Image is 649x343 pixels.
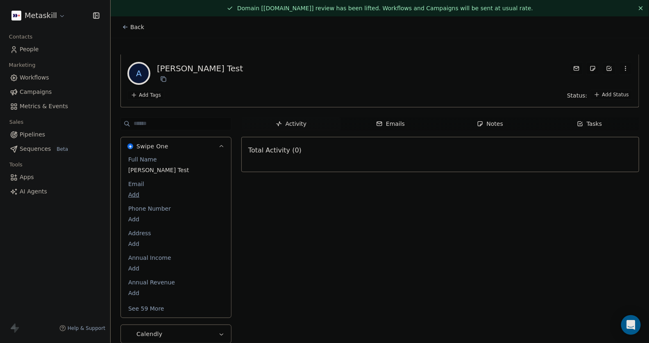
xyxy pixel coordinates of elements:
[127,143,133,149] img: Swipe One
[127,254,173,262] span: Annual Income
[121,325,231,343] button: CalendlyCalendly
[157,63,243,74] div: [PERSON_NAME] Test
[7,128,104,141] a: Pipelines
[7,43,104,56] a: People
[127,180,146,188] span: Email
[5,31,36,43] span: Contacts
[128,289,224,297] span: Add
[128,166,224,174] span: [PERSON_NAME] Test
[127,91,164,100] button: Add Tags
[130,23,144,31] span: Back
[127,204,172,213] span: Phone Number
[7,170,104,184] a: Apps
[20,45,39,54] span: People
[128,240,224,248] span: Add
[127,331,133,337] img: Calendly
[20,73,49,82] span: Workflows
[128,191,224,199] span: Add
[577,120,602,128] div: Tasks
[136,330,163,338] span: Calendly
[248,146,302,154] span: Total Activity (0)
[5,59,39,71] span: Marketing
[477,120,503,128] div: Notes
[376,120,405,128] div: Emails
[68,325,105,332] span: Help & Support
[20,145,51,153] span: Sequences
[20,130,45,139] span: Pipelines
[7,100,104,113] a: Metrics & Events
[7,71,104,84] a: Workflows
[121,155,231,318] div: Swipe OneSwipe One
[7,85,104,99] a: Campaigns
[54,145,70,153] span: Beta
[621,315,641,335] div: Open Intercom Messenger
[123,301,169,316] button: See 59 More
[20,187,47,196] span: AI Agents
[59,325,105,332] a: Help & Support
[567,91,587,100] span: Status:
[127,155,159,164] span: Full Name
[7,142,104,156] a: SequencesBeta
[6,159,26,171] span: Tools
[237,5,533,11] span: Domain [[DOMAIN_NAME]] review has been lifted. Workflows and Campaigns will be sent at usual rate.
[7,185,104,198] a: AI Agents
[20,88,52,96] span: Campaigns
[121,137,231,155] button: Swipe OneSwipe One
[11,11,21,20] img: AVATAR%20METASKILL%20-%20Colori%20Positivo.png
[127,278,177,286] span: Annual Revenue
[117,20,149,34] button: Back
[590,90,632,100] button: Add Status
[10,9,67,23] button: Metaskill
[20,102,68,111] span: Metrics & Events
[129,64,149,83] span: A
[128,215,224,223] span: Add
[25,10,57,21] span: Metaskill
[6,116,27,128] span: Sales
[136,142,168,150] span: Swipe One
[127,229,153,237] span: Address
[20,173,34,182] span: Apps
[128,264,224,273] span: Add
